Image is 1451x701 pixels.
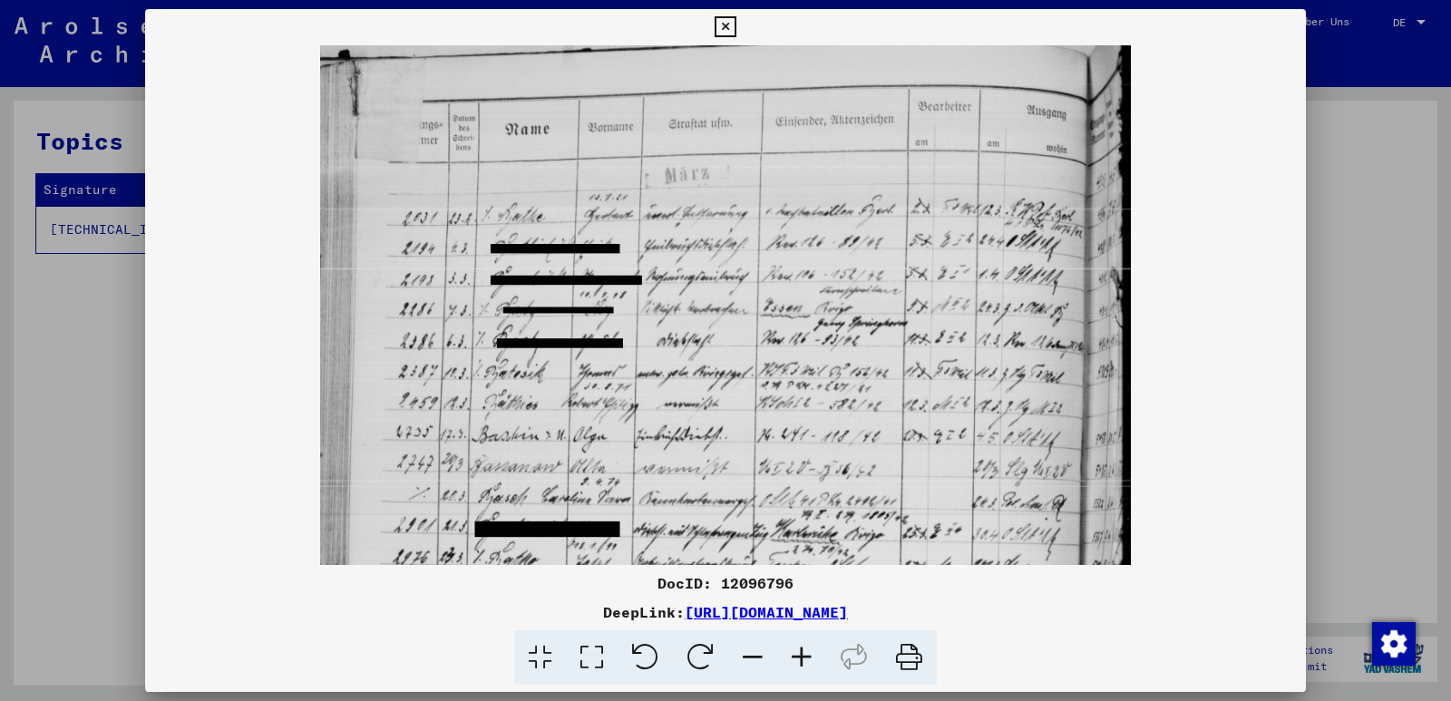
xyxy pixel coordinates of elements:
[1372,622,1416,666] img: Zustimmung ändern
[145,572,1306,594] div: DocID: 12096796
[145,601,1306,623] div: DeepLink:
[685,603,848,621] a: [URL][DOMAIN_NAME]
[1371,621,1415,665] div: Zustimmung ändern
